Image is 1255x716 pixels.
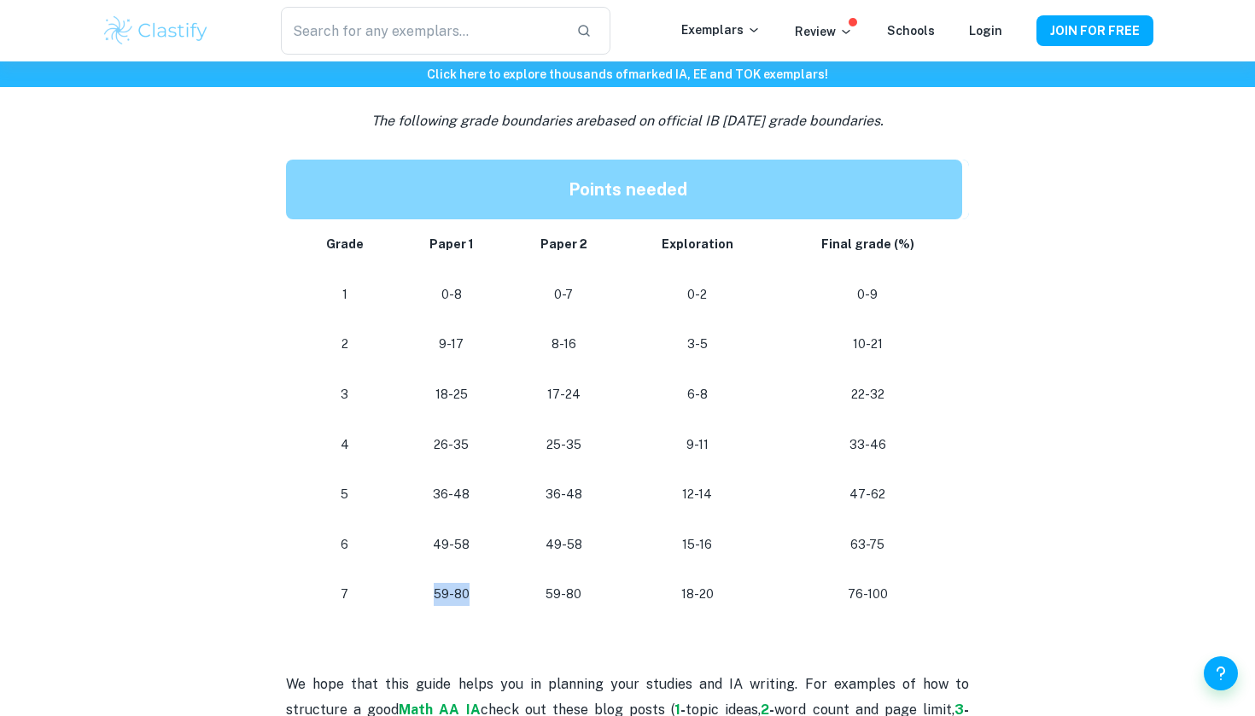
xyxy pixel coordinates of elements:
img: Clastify logo [102,14,210,48]
button: JOIN FOR FREE [1036,15,1153,46]
p: 9-17 [410,333,493,356]
strong: Paper 2 [540,237,587,251]
p: 36-48 [520,483,607,506]
p: 8-16 [520,333,607,356]
p: 59-80 [410,583,493,606]
span: based on official IB [DATE] grade boundaries. [596,113,884,129]
p: 47-62 [787,483,949,506]
p: 49-58 [410,533,493,556]
p: 1 [306,283,382,306]
p: 22-32 [787,383,949,406]
p: 3-5 [634,333,759,356]
p: 59-80 [520,583,607,606]
p: 4 [306,434,382,457]
p: 25-35 [520,434,607,457]
strong: Final grade (%) [821,237,914,251]
p: 15-16 [634,533,759,556]
p: 5 [306,483,382,506]
button: Help and Feedback [1204,656,1238,690]
p: 0-9 [787,283,949,306]
p: 18-20 [634,583,759,606]
strong: Points needed [569,179,687,200]
p: 6-8 [634,383,759,406]
strong: Grade [326,237,364,251]
p: 9-11 [634,434,759,457]
p: 12-14 [634,483,759,506]
p: 76-100 [787,583,949,606]
p: 0-7 [520,283,607,306]
p: 36-48 [410,483,493,506]
p: 17-24 [520,383,607,406]
h6: Click here to explore thousands of marked IA, EE and TOK exemplars ! [3,65,1252,84]
p: Review [795,22,853,41]
p: 0-8 [410,283,493,306]
p: 7 [306,583,382,606]
strong: Exploration [662,237,733,251]
i: The following grade boundaries are [371,113,884,129]
p: 2 [306,333,382,356]
p: 6 [306,533,382,556]
strong: Paper 1 [429,237,474,251]
a: Login [969,24,1002,38]
p: 26-35 [410,434,493,457]
a: Schools [887,24,935,38]
p: 3 [306,383,382,406]
p: Exemplars [681,20,761,39]
p: 49-58 [520,533,607,556]
p: 10-21 [787,333,949,356]
p: 63-75 [787,533,949,556]
p: 33-46 [787,434,949,457]
p: 0-2 [634,283,759,306]
p: 18-25 [410,383,493,406]
input: Search for any exemplars... [281,7,563,55]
